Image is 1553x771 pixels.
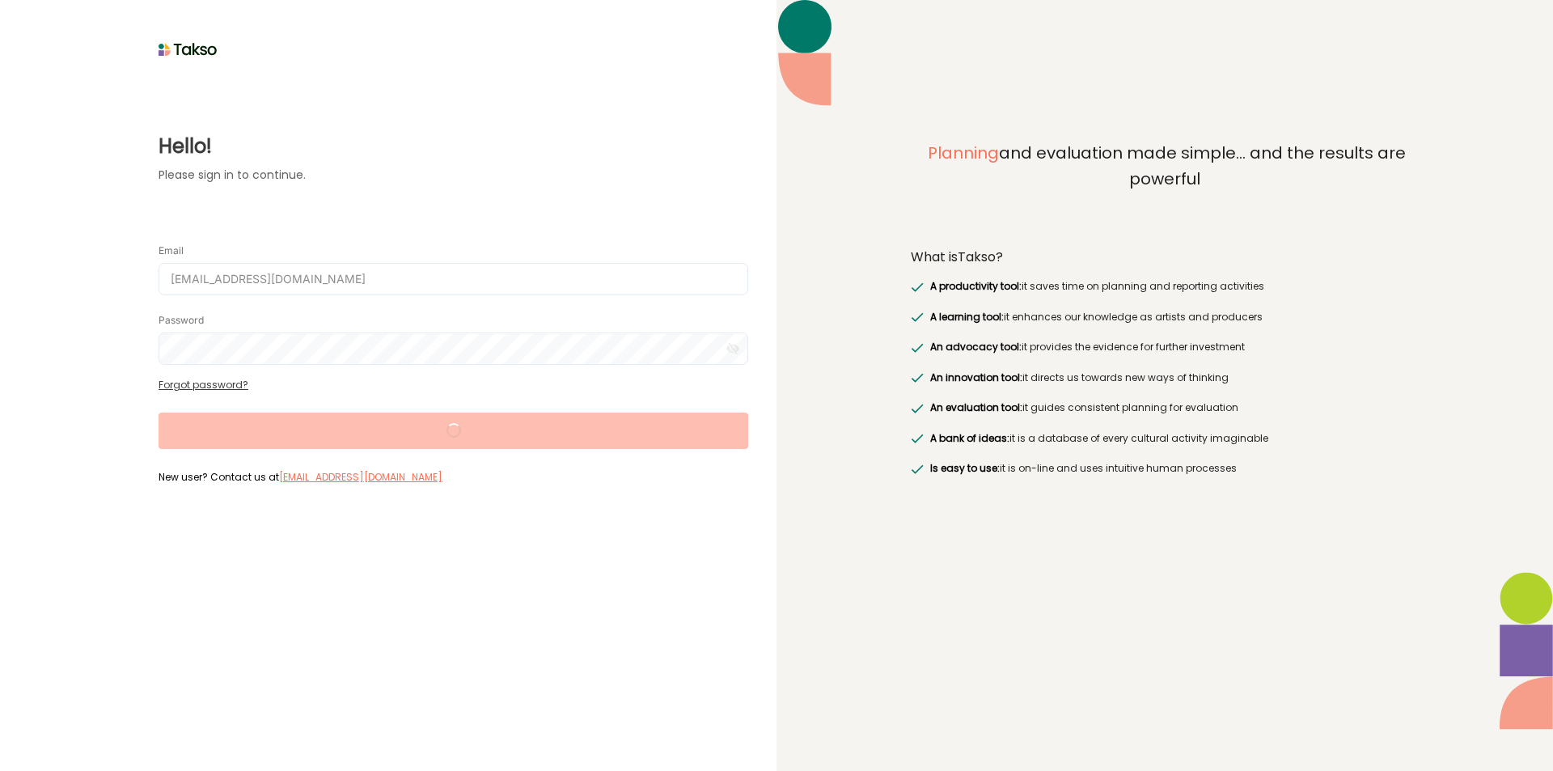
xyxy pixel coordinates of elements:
[930,340,1022,354] span: An advocacy tool:
[930,431,1009,445] span: A bank of ideas:
[930,400,1022,414] span: An evaluation tool:
[930,371,1022,384] span: An innovation tool:
[159,378,248,392] a: Forgot password?
[911,373,924,383] img: greenRight
[279,469,442,485] label: [EMAIL_ADDRESS][DOMAIN_NAME]
[911,312,924,322] img: greenRight
[911,404,924,413] img: greenRight
[159,132,748,161] label: Hello!
[926,460,1236,477] label: it is on-line and uses intuitive human processes
[926,309,1262,325] label: it enhances our knowledge as artists and producers
[911,282,924,292] img: greenRight
[926,430,1267,447] label: it is a database of every cultural activity imaginable
[926,400,1238,416] label: it guides consistent planning for evaluation
[911,249,1003,265] label: What is
[926,278,1263,294] label: it saves time on planning and reporting activities
[930,461,1000,475] span: Is easy to use:
[911,141,1419,228] label: and evaluation made simple... and the results are powerful
[911,464,924,474] img: greenRight
[958,248,1003,266] span: Takso?
[159,244,184,257] label: Email
[930,310,1004,324] span: A learning tool:
[928,142,999,164] span: Planning
[930,279,1022,293] span: A productivity tool:
[279,470,442,484] a: [EMAIL_ADDRESS][DOMAIN_NAME]
[159,469,748,484] label: New user? Contact us at
[159,167,748,184] label: Please sign in to continue.
[926,339,1244,355] label: it provides the evidence for further investment
[911,343,924,353] img: greenRight
[911,434,924,443] img: greenRight
[159,37,218,61] img: taksoLoginLogo
[159,314,204,327] label: Password
[926,370,1228,386] label: it directs us towards new ways of thinking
